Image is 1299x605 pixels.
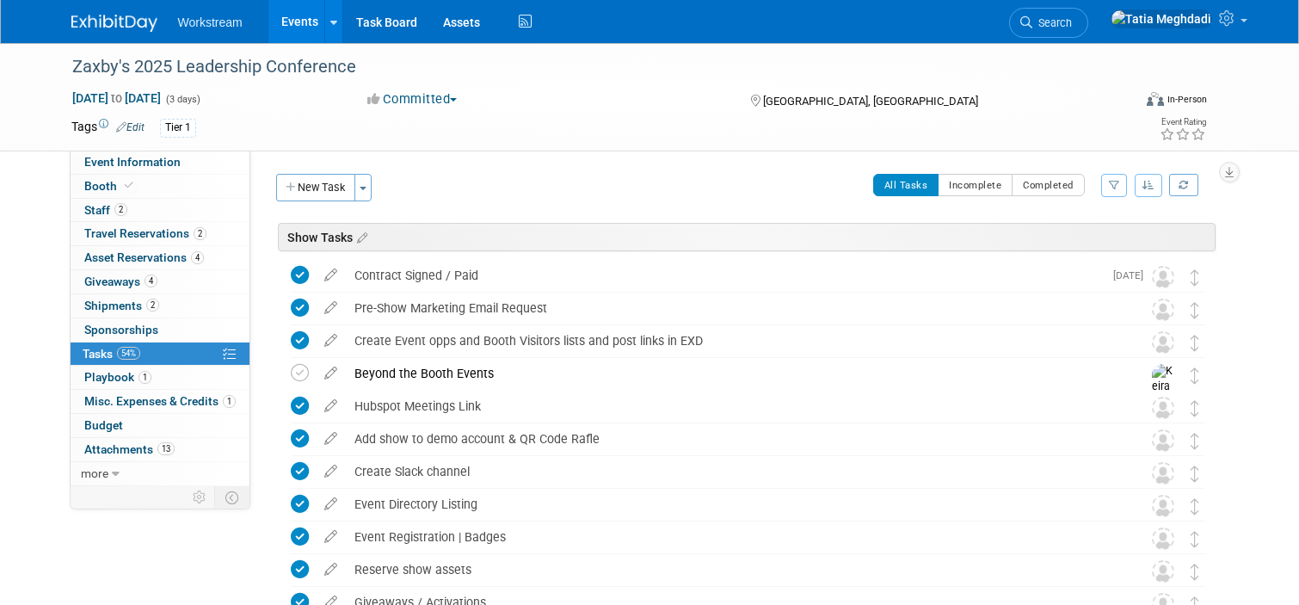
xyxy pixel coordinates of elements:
span: 1 [223,395,236,408]
img: Unassigned [1152,528,1174,550]
a: Sponsorships [71,318,249,342]
i: Move task [1191,564,1199,580]
a: Booth [71,175,249,198]
div: Beyond the Booth Events [346,359,1117,388]
a: more [71,462,249,485]
div: Event Directory Listing [346,490,1117,519]
div: Create Slack channel [346,457,1117,486]
i: Move task [1191,335,1199,351]
a: edit [316,300,346,316]
i: Move task [1191,269,1199,286]
span: 54% [117,347,140,360]
a: edit [316,268,346,283]
span: Sponsorships [84,323,158,336]
span: 2 [114,203,127,216]
span: Workstream [178,15,243,29]
a: edit [316,431,346,447]
span: [DATE] [DATE] [71,90,162,106]
a: edit [316,398,346,414]
a: Staff2 [71,199,249,222]
div: Event Format [1039,90,1207,115]
a: Giveaways4 [71,270,249,293]
div: Hubspot Meetings Link [346,392,1117,421]
span: [GEOGRAPHIC_DATA], [GEOGRAPHIC_DATA] [763,95,978,108]
span: Attachments [84,442,175,456]
img: Tatia Meghdadi [1111,9,1212,28]
span: Staff [84,203,127,217]
span: 4 [191,251,204,264]
a: Refresh [1169,174,1198,196]
img: Unassigned [1152,397,1174,419]
a: Edit [116,121,145,133]
button: All Tasks [873,174,939,196]
div: Create Event opps and Booth Visitors lists and post links in EXD [346,326,1117,355]
div: Pre-Show Marketing Email Request [346,293,1117,323]
div: Event Registration | Badges [346,522,1117,552]
button: New Task [276,174,355,201]
span: to [108,91,125,105]
span: 2 [146,299,159,312]
span: Event Information [84,155,181,169]
a: edit [316,497,346,512]
a: edit [316,562,346,577]
span: 1 [139,371,151,384]
div: Contract Signed / Paid [346,261,1103,290]
span: Budget [84,418,123,432]
img: ExhibitDay [71,15,157,32]
i: Move task [1191,531,1199,547]
i: Booth reservation complete [125,181,133,190]
img: Unassigned [1152,299,1174,321]
span: Playbook [84,370,151,384]
i: Move task [1191,302,1199,318]
span: [DATE] [1113,269,1152,281]
a: Misc. Expenses & Credits1 [71,390,249,413]
span: Tasks [83,347,140,361]
button: Incomplete [938,174,1013,196]
span: 2 [194,227,206,240]
i: Move task [1191,498,1199,515]
div: In-Person [1167,93,1207,106]
td: Personalize Event Tab Strip [185,486,215,509]
img: Unassigned [1152,266,1174,288]
img: Format-Inperson.png [1147,92,1164,106]
a: Event Information [71,151,249,174]
div: Tier 1 [160,119,196,137]
a: Tasks54% [71,343,249,366]
div: Reserve show assets [346,555,1117,584]
i: Move task [1191,466,1199,482]
span: 13 [157,442,175,455]
a: Playbook1 [71,366,249,389]
div: Add show to demo account & QR Code Rafle [346,424,1117,454]
img: Unassigned [1152,429,1174,452]
a: edit [316,333,346,349]
a: edit [316,366,346,381]
button: Committed [361,90,464,108]
a: Search [1009,8,1088,38]
span: Misc. Expenses & Credits [84,394,236,408]
a: Budget [71,414,249,437]
span: Asset Reservations [84,250,204,264]
a: Attachments13 [71,438,249,461]
a: edit [316,464,346,479]
span: Giveaways [84,275,157,288]
span: more [81,466,108,480]
a: edit [316,529,346,545]
button: Completed [1012,174,1085,196]
i: Move task [1191,400,1199,417]
i: Move task [1191,367,1199,384]
img: Unassigned [1152,495,1174,517]
td: Toggle Event Tabs [214,486,249,509]
td: Tags [71,118,145,138]
a: Asset Reservations4 [71,246,249,269]
img: Keira Wiele [1152,364,1178,425]
span: (3 days) [164,94,200,105]
div: Zaxby's 2025 Leadership Conference [66,52,1111,83]
img: Unassigned [1152,331,1174,354]
img: Unassigned [1152,462,1174,485]
a: Travel Reservations2 [71,222,249,245]
div: Event Rating [1160,118,1206,127]
span: Shipments [84,299,159,312]
i: Move task [1191,433,1199,449]
span: Booth [84,179,137,193]
img: Unassigned [1152,560,1174,583]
